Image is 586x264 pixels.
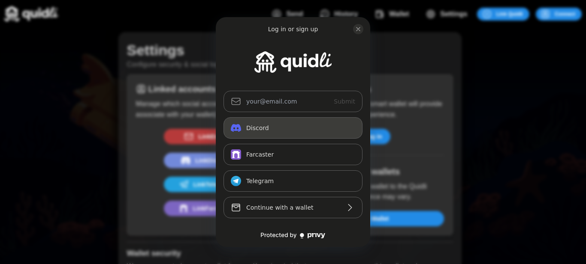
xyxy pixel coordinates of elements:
[326,91,362,112] button: Submit
[224,144,362,165] button: Farcaster
[224,91,362,112] input: Submit
[353,24,363,34] button: close modal
[224,170,362,192] button: Telegram
[334,98,355,105] span: Submit
[224,197,362,218] button: Continue with a wallet
[254,51,332,73] img: Quidli Dapp logo
[268,25,318,33] div: Log in or sign up
[246,202,340,213] div: Continue with a wallet
[224,117,362,139] button: Discord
